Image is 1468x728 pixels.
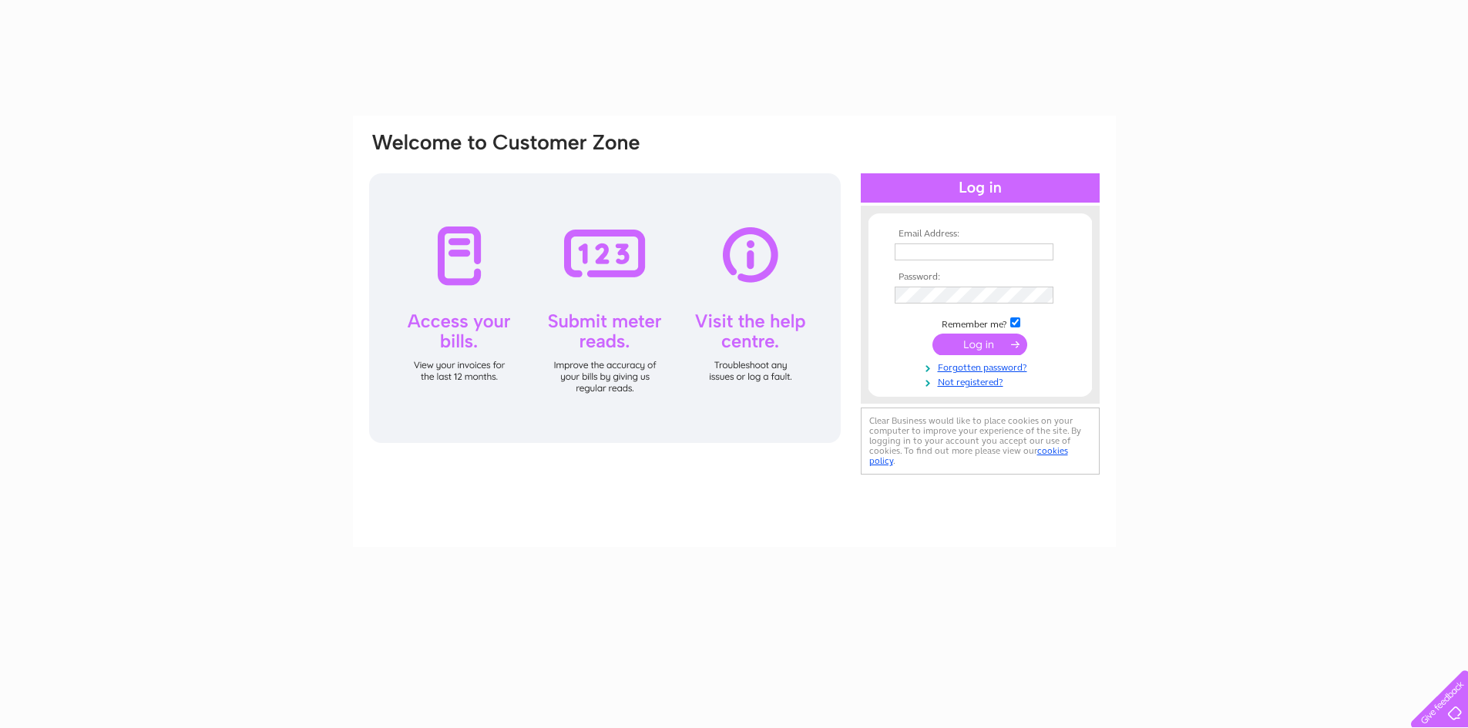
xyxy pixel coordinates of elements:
[861,408,1100,475] div: Clear Business would like to place cookies on your computer to improve your experience of the sit...
[932,334,1027,355] input: Submit
[869,445,1068,466] a: cookies policy
[895,374,1070,388] a: Not registered?
[891,229,1070,240] th: Email Address:
[891,315,1070,330] td: Remember me?
[891,272,1070,283] th: Password:
[895,359,1070,374] a: Forgotten password?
